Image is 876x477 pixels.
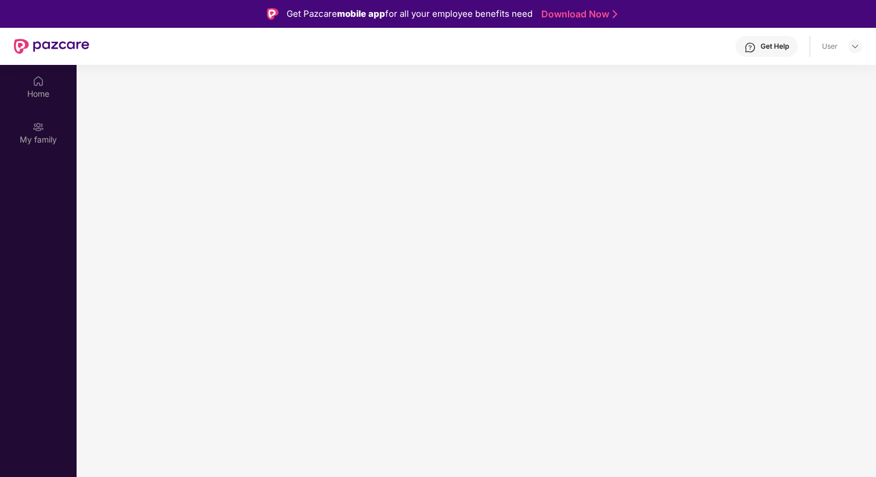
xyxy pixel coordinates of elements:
[744,42,756,53] img: svg+xml;base64,PHN2ZyBpZD0iSGVscC0zMngzMiIgeG1sbnM9Imh0dHA6Ly93d3cudzMub3JnLzIwMDAvc3ZnIiB3aWR0aD...
[32,121,44,133] img: svg+xml;base64,PHN2ZyB3aWR0aD0iMjAiIGhlaWdodD0iMjAiIHZpZXdCb3g9IjAgMCAyMCAyMCIgZmlsbD0ibm9uZSIgeG...
[267,8,278,20] img: Logo
[32,75,44,87] img: svg+xml;base64,PHN2ZyBpZD0iSG9tZSIgeG1sbnM9Imh0dHA6Ly93d3cudzMub3JnLzIwMDAvc3ZnIiB3aWR0aD0iMjAiIG...
[761,42,789,51] div: Get Help
[541,8,614,20] a: Download Now
[822,42,838,51] div: User
[14,39,89,54] img: New Pazcare Logo
[613,8,617,20] img: Stroke
[850,42,860,51] img: svg+xml;base64,PHN2ZyBpZD0iRHJvcGRvd24tMzJ4MzIiIHhtbG5zPSJodHRwOi8vd3d3LnczLm9yZy8yMDAwL3N2ZyIgd2...
[287,7,533,21] div: Get Pazcare for all your employee benefits need
[337,8,385,19] strong: mobile app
